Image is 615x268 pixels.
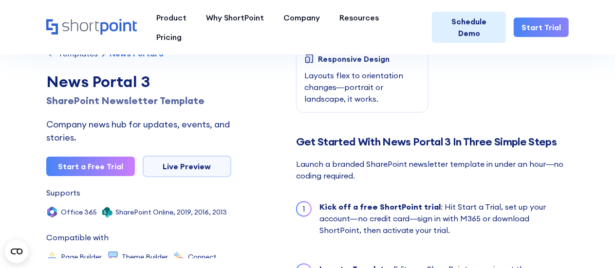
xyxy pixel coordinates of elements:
[274,8,330,27] a: Company
[46,157,135,176] a: Start a Free Trial
[339,12,379,23] div: Resources
[61,209,97,215] div: Office 365
[46,233,109,241] div: Compatible with
[147,8,196,27] a: Product
[318,54,390,63] div: Responsive Design
[110,50,164,57] div: News Portal 3
[58,50,98,57] div: Templates
[206,12,264,23] div: Why ShortPoint
[5,240,28,263] button: Open CMP widget
[115,209,227,215] div: SharePoint Online, 2019, 2016, 2013
[330,8,389,27] a: Resources
[296,136,569,148] h2: Get Started With News Portal 3 In Three Simple Steps
[156,31,182,43] div: Pricing
[319,201,569,236] div: : Hit Start a Trial, set up your account—no credit card—sign in with M365 or download ShortPoint,...
[296,159,569,182] div: Launch a branded SharePoint newsletter template in under an hour—no coding required.
[196,8,274,27] a: Why ShortPoint
[514,18,569,37] a: Start Trial
[283,12,320,23] div: Company
[304,70,420,105] div: Layouts flex to orientation changes—portrait or landscape, it works.
[432,12,506,43] a: Schedule Demo
[319,202,441,212] strong: Kick off a free ShortPoint trial
[46,118,231,144] div: Company news hub for updates, events, and stories.
[46,93,231,108] h1: SharePoint Newsletter Template
[46,189,80,197] div: Supports
[440,155,615,268] iframe: Chat Widget
[61,253,102,260] div: Page Builder
[122,253,168,260] div: Theme Builder
[46,70,231,93] div: News Portal 3
[156,12,186,23] div: Product
[147,27,191,47] a: Pricing
[46,19,137,36] a: Home
[188,253,217,260] div: Connect
[297,202,311,216] div: 1
[143,156,231,177] a: Live Preview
